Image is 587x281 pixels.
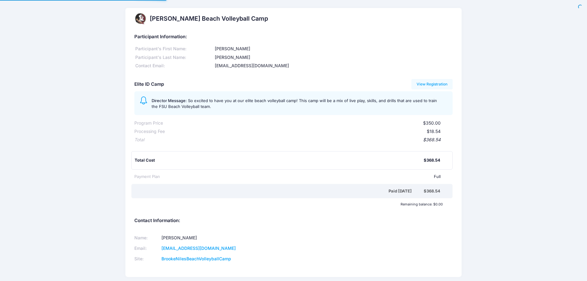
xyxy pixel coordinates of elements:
div: Total [134,137,144,143]
h5: Elite ID Camp [134,82,164,87]
h2: [PERSON_NAME] Beach Volleyball Camp [150,15,268,22]
div: Remaining balance: $0.00 [131,202,446,206]
a: View Registration [411,79,453,89]
div: Processing Fee [134,128,165,135]
div: $368.54 [424,157,440,163]
div: Full [160,174,441,180]
a: [EMAIL_ADDRESS][DOMAIN_NAME] [161,246,236,251]
td: Site: [134,254,160,264]
div: Contact Email: [134,63,214,69]
div: [PERSON_NAME] [214,46,453,52]
a: BrookeNilesBeachVolleyballCamp [161,256,231,261]
td: Name: [134,233,160,243]
span: Director Message: [152,98,187,103]
h5: Contact Information: [134,218,453,224]
div: $368.54 [144,137,441,143]
div: [EMAIL_ADDRESS][DOMAIN_NAME] [214,63,453,69]
div: Paid [DATE] [136,188,424,194]
td: [PERSON_NAME] [160,233,286,243]
h5: Participant Information: [134,34,453,40]
span: So excited to have you at our elite beach volleyball camp! This camp will be a mix of live play, ... [152,98,437,109]
div: Participant's First Name: [134,46,214,52]
div: Payment Plan [134,174,160,180]
div: Participant's Last Name: [134,54,214,61]
td: Email: [134,243,160,254]
div: $18.54 [165,128,441,135]
div: Program Price [134,120,163,126]
span: $350.00 [423,120,441,126]
div: $368.54 [424,188,440,194]
div: [PERSON_NAME] [214,54,453,61]
div: Total Cost [135,157,424,163]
